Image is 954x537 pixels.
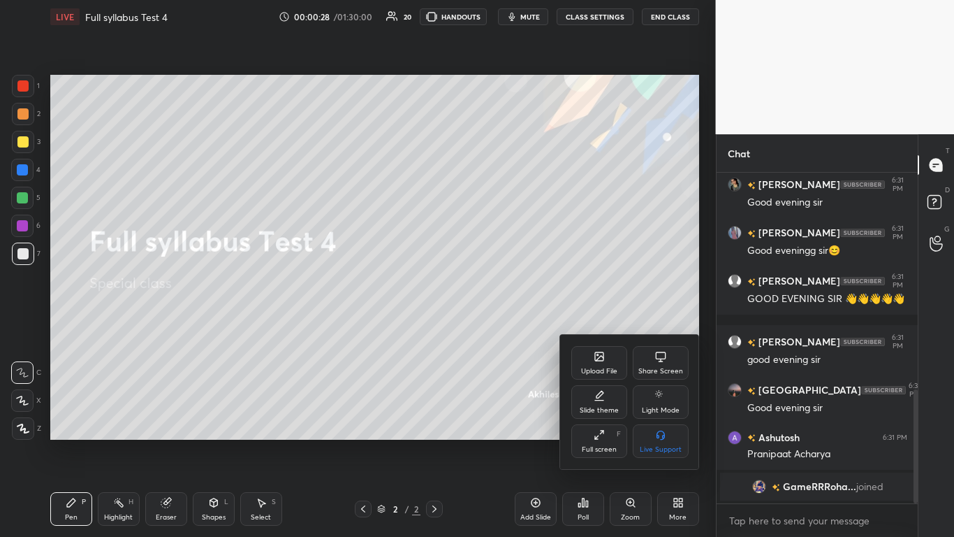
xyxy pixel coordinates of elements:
[638,368,683,375] div: Share Screen
[582,446,617,453] div: Full screen
[580,407,619,414] div: Slide theme
[642,407,680,414] div: Light Mode
[581,368,617,375] div: Upload File
[640,446,682,453] div: Live Support
[617,431,621,438] div: F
